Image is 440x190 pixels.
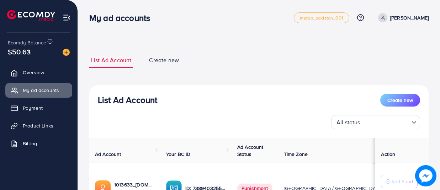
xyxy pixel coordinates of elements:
span: Product Links [23,122,53,129]
a: 1013633_[DOMAIN_NAME]_1726503996160 [114,181,155,188]
button: Create new [380,94,420,107]
span: Overview [23,69,44,76]
span: Action [381,151,395,158]
span: All status [335,117,362,127]
span: Payment [23,104,43,112]
span: List Ad Account [91,56,131,64]
span: Billing [23,140,37,147]
img: logo [7,10,55,21]
a: Product Links [5,119,72,133]
a: [PERSON_NAME] [375,13,429,22]
h3: List Ad Account [98,95,157,105]
img: menu [63,13,71,22]
span: My ad accounts [23,87,59,94]
a: metap_pakistan_001 [294,12,349,23]
button: Add Fund [381,175,418,188]
input: Search for option [362,116,409,127]
span: Ad Account Status [237,143,264,158]
img: image [63,49,70,56]
span: Ad Account [95,151,121,158]
p: Add Fund [391,177,413,186]
div: Search for option [331,115,420,129]
p: [PERSON_NAME] [390,13,429,22]
a: Overview [5,65,72,80]
span: Create new [149,56,179,64]
span: metap_pakistan_001 [300,16,343,20]
span: Your BC ID [166,151,191,158]
a: Billing [5,136,72,151]
a: Payment [5,101,72,115]
span: Create new [387,97,413,104]
img: image [415,165,436,186]
a: My ad accounts [5,83,72,97]
span: Time Zone [284,151,308,158]
h3: My ad accounts [89,13,156,23]
span: Ecomdy Balance [8,39,46,46]
span: $50.63 [8,47,31,57]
